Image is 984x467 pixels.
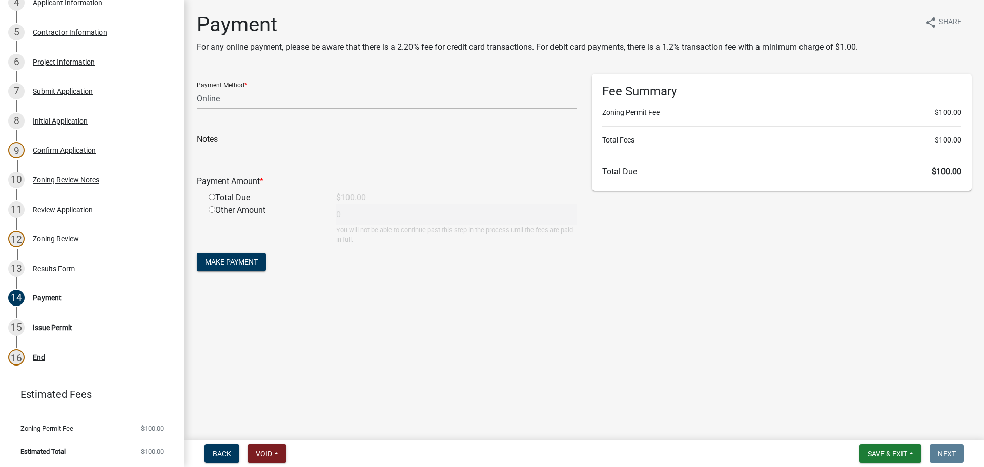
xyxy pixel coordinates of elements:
div: Project Information [33,58,95,66]
button: Next [930,444,964,463]
button: Back [204,444,239,463]
div: 5 [8,24,25,40]
div: Confirm Application [33,147,96,154]
div: 12 [8,231,25,247]
a: Estimated Fees [8,384,168,404]
i: share [925,16,937,29]
div: Zoning Review [33,235,79,242]
div: Total Due [201,192,329,204]
span: Next [938,450,956,458]
button: Make Payment [197,253,266,271]
div: 10 [8,172,25,188]
span: $100.00 [935,107,961,118]
button: Void [248,444,286,463]
span: Zoning Permit Fee [20,425,73,432]
div: 11 [8,201,25,218]
div: Zoning Review Notes [33,176,99,184]
li: Total Fees [602,135,961,146]
button: Save & Exit [859,444,921,463]
div: Payment [33,294,61,301]
button: shareShare [916,12,970,32]
div: Initial Application [33,117,88,125]
span: Make Payment [205,258,258,266]
h6: Fee Summary [602,84,961,99]
div: 16 [8,349,25,366]
div: 15 [8,319,25,336]
span: Void [256,450,272,458]
div: 14 [8,290,25,306]
span: Back [213,450,231,458]
div: Contractor Information [33,29,107,36]
span: $100.00 [141,448,164,455]
div: Issue Permit [33,324,72,331]
li: Zoning Permit Fee [602,107,961,118]
div: 8 [8,113,25,129]
div: 7 [8,83,25,99]
h1: Payment [197,12,858,37]
div: 13 [8,260,25,277]
div: End [33,354,45,361]
p: For any online payment, please be aware that there is a 2.20% fee for credit card transactions. F... [197,41,858,53]
span: $100.00 [141,425,164,432]
div: Submit Application [33,88,93,95]
div: Review Application [33,206,93,213]
span: Estimated Total [20,448,66,455]
span: Share [939,16,961,29]
span: Save & Exit [868,450,907,458]
div: Other Amount [201,204,329,245]
h6: Total Due [602,167,961,176]
span: $100.00 [935,135,961,146]
div: 6 [8,54,25,70]
div: 9 [8,142,25,158]
div: Results Form [33,265,75,272]
span: $100.00 [932,167,961,176]
div: Payment Amount [189,175,584,188]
